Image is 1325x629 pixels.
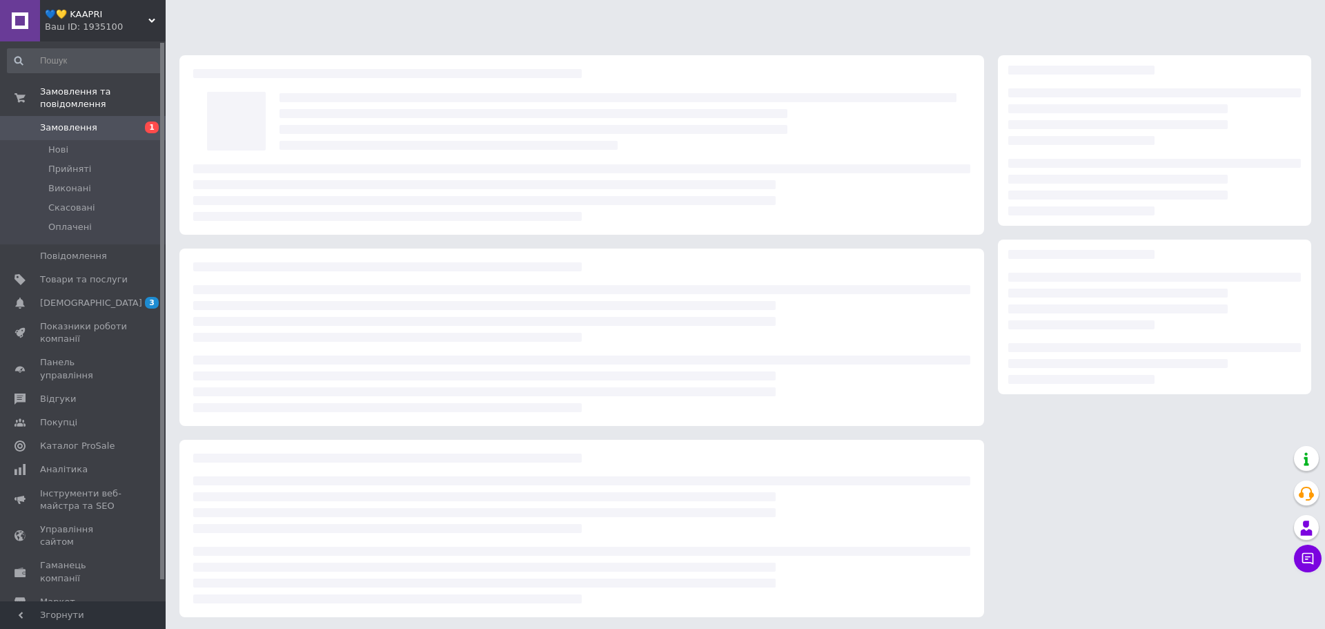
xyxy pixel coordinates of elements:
[7,48,163,73] input: Пошук
[40,86,166,110] span: Замовлення та повідомлення
[145,122,159,133] span: 1
[48,221,92,233] span: Оплачені
[40,416,77,429] span: Покупці
[40,273,128,286] span: Товари та послуги
[40,596,75,608] span: Маркет
[45,21,166,33] div: Ваш ID: 1935100
[40,320,128,345] span: Показники роботи компанії
[40,559,128,584] span: Гаманець компанії
[40,122,97,134] span: Замовлення
[48,202,95,214] span: Скасовані
[40,463,88,476] span: Аналітика
[40,440,115,452] span: Каталог ProSale
[48,144,68,156] span: Нові
[45,8,148,21] span: 💙💛 KAAPRI
[40,393,76,405] span: Відгуки
[48,163,91,175] span: Прийняті
[145,297,159,309] span: 3
[1294,545,1322,572] button: Чат з покупцем
[48,182,91,195] span: Виконані
[40,523,128,548] span: Управління сайтом
[40,356,128,381] span: Панель управління
[40,297,142,309] span: [DEMOGRAPHIC_DATA]
[40,487,128,512] span: Інструменти веб-майстра та SEO
[40,250,107,262] span: Повідомлення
